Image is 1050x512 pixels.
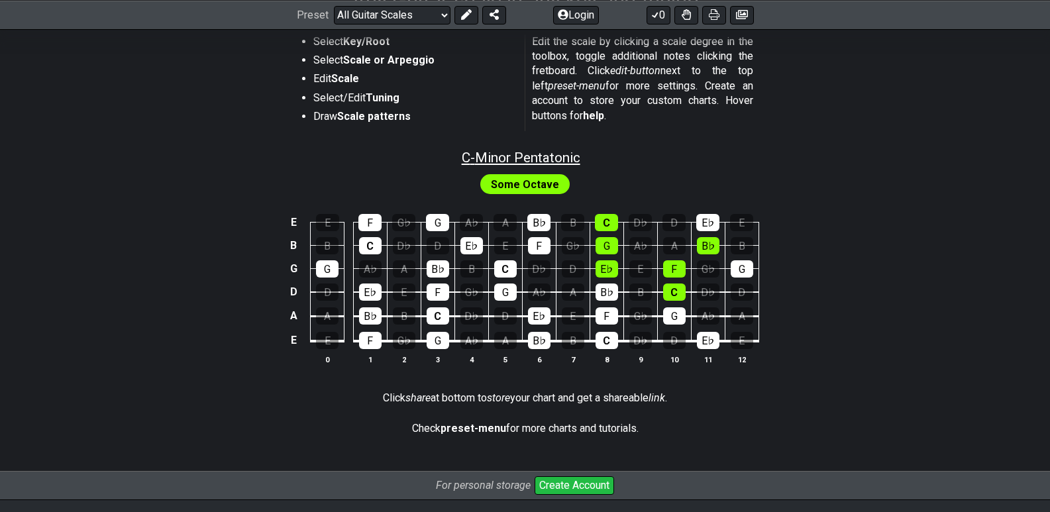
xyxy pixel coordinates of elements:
[316,237,339,254] div: B
[393,332,415,349] div: G♭
[629,283,652,301] div: B
[528,332,551,349] div: B♭
[286,328,301,353] td: E
[696,214,719,231] div: E♭
[313,72,516,90] li: Edit
[313,91,516,109] li: Select/Edit
[460,237,483,254] div: E♭
[358,214,382,231] div: F
[657,352,691,366] th: 10
[596,260,618,278] div: E♭
[313,109,516,128] li: Draw
[353,352,387,366] th: 1
[412,421,639,436] p: Check for more charts and tutorials.
[590,352,623,366] th: 8
[337,110,411,123] strong: Scale patterns
[286,234,301,257] td: B
[359,260,382,278] div: A♭
[730,214,753,231] div: E
[528,307,551,325] div: E♭
[334,5,450,24] select: Preset
[393,283,415,301] div: E
[562,307,584,325] div: E
[629,237,652,254] div: A♭
[387,352,421,366] th: 2
[393,237,415,254] div: D♭
[663,237,686,254] div: A
[697,332,719,349] div: E♭
[460,332,483,349] div: A♭
[286,304,301,329] td: A
[359,283,382,301] div: E♭
[663,332,686,349] div: D
[553,5,599,24] button: Login
[663,260,686,278] div: F
[731,260,753,278] div: G
[610,64,660,77] em: edit-button
[491,175,559,194] span: First enable full edit mode to edit
[426,214,449,231] div: G
[731,332,753,349] div: E
[527,214,551,231] div: B♭
[629,307,652,325] div: G♭
[316,307,339,325] div: A
[562,260,584,278] div: D
[421,352,454,366] th: 3
[392,214,415,231] div: G♭
[405,391,431,404] em: share
[691,352,725,366] th: 11
[647,5,670,24] button: 0
[697,237,719,254] div: B♭
[596,307,618,325] div: F
[535,476,614,495] button: Create Account
[629,214,652,231] div: D♭
[359,332,382,349] div: F
[366,91,399,104] strong: Tuning
[427,307,449,325] div: C
[662,214,686,231] div: D
[460,283,483,301] div: G♭
[663,307,686,325] div: G
[460,260,483,278] div: B
[528,260,551,278] div: D♭
[731,283,753,301] div: D
[297,9,329,21] span: Preset
[286,280,301,304] td: D
[494,237,517,254] div: E
[562,332,584,349] div: B
[316,283,339,301] div: D
[730,5,754,24] button: Create image
[343,35,390,48] strong: Key/Root
[532,34,753,123] p: Edit the scale by clicking a scale degree in the toolbox, toggle additional notes clicking the fr...
[731,307,753,325] div: A
[522,352,556,366] th: 6
[313,34,516,53] li: Select
[528,283,551,301] div: A♭
[343,54,435,66] strong: Scale or Arpeggio
[311,352,344,366] th: 0
[494,307,517,325] div: D
[454,5,478,24] button: Edit Preset
[528,237,551,254] div: F
[427,237,449,254] div: D
[595,214,618,231] div: C
[436,479,531,491] i: For personal storage
[316,332,339,349] div: E
[331,72,359,85] strong: Scale
[393,307,415,325] div: B
[649,391,665,404] em: link
[454,352,488,366] th: 4
[562,283,584,301] div: A
[359,307,382,325] div: B♭
[561,214,584,231] div: B
[697,307,719,325] div: A♭
[596,237,618,254] div: G
[663,283,686,301] div: C
[316,260,339,278] div: G
[562,237,584,254] div: G♭
[462,150,580,166] span: C - Minor Pentatonic
[596,283,618,301] div: B♭
[596,332,618,349] div: C
[494,214,517,231] div: A
[494,283,517,301] div: G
